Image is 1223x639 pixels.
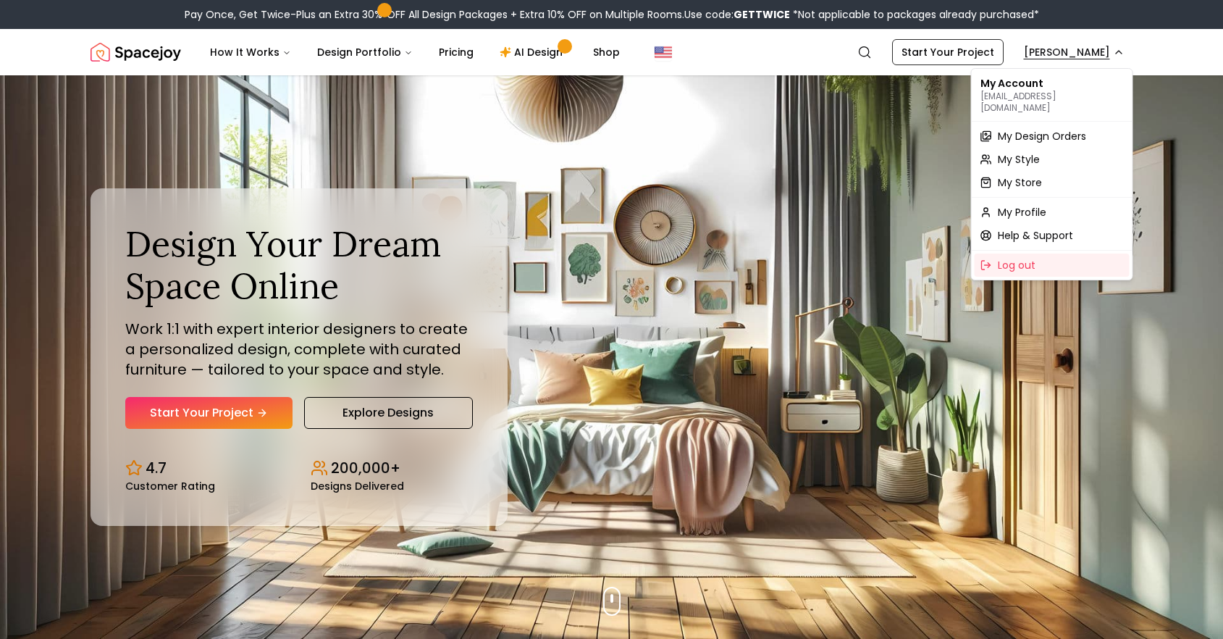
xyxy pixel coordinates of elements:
a: My Style [975,148,1130,171]
span: My Store [998,175,1042,190]
a: My Profile [975,201,1130,224]
span: My Style [998,152,1040,167]
a: My Design Orders [975,125,1130,148]
div: My Account [975,72,1130,118]
span: My Design Orders [998,129,1086,143]
span: My Profile [998,205,1046,220]
p: [EMAIL_ADDRESS][DOMAIN_NAME] [980,91,1124,114]
a: Help & Support [975,224,1130,247]
a: My Store [975,171,1130,194]
span: Help & Support [998,228,1073,243]
div: [PERSON_NAME] [971,68,1133,280]
span: Log out [998,258,1035,272]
